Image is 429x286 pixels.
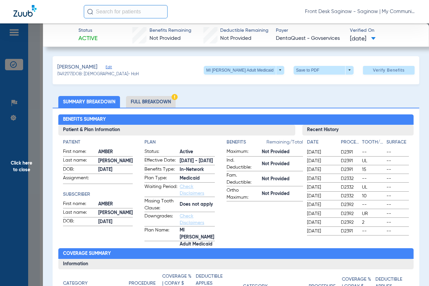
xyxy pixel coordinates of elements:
span: Fam. Deductible: [227,172,259,186]
span: UR [362,210,384,217]
h4: Patient [63,139,133,146]
h3: Information [58,259,413,270]
h2: Benefits Summary [58,114,413,125]
span: In-Network [180,166,215,173]
span: First name: [63,148,96,156]
span: Downgrades: [144,213,177,226]
span: Not Provided [262,176,303,183]
span: Effective Date: [144,157,177,165]
span: [DATE] [98,166,133,173]
span: -- [386,149,409,156]
span: Not Provided [149,36,181,41]
h4: Surface [386,139,409,146]
span: Does not apply [180,201,215,208]
span: [DATE] [307,201,335,208]
span: [DATE] [307,193,335,199]
span: -- [386,219,409,226]
span: -- [386,210,409,217]
span: -- [386,166,409,173]
h3: Patient & Plan Information [58,125,295,135]
span: Waiting Period: [144,183,177,197]
span: Not Provided [262,161,303,168]
span: Status [78,27,98,34]
button: MI [PERSON_NAME] Adult Medicaid [204,66,284,75]
span: [DATE] - [DATE] [180,158,215,165]
span: Not Provided [262,190,303,197]
span: Payer [276,27,344,34]
span: [DATE] [307,210,335,217]
h4: Date [307,139,335,146]
li: Summary Breakdown [58,96,120,108]
span: Assignment: [63,175,96,184]
span: D2391 [341,166,360,173]
h4: Subscriber [63,191,133,198]
span: Ind. Deductible: [227,157,259,171]
iframe: Chat Widget [395,254,429,286]
h4: Plan [144,139,215,146]
app-breakdown-title: Tooth/Quad [362,139,384,148]
span: -- [386,184,409,191]
span: 2 [362,219,384,226]
button: Verify Benefits [363,66,415,75]
span: [DATE] [307,175,335,182]
a: Check Disclaimers [180,184,204,196]
span: Active [180,149,215,156]
span: -- [362,175,384,182]
span: [DATE] [98,218,133,225]
span: D2391 [341,228,360,234]
span: Verified On [350,27,418,34]
span: Verify Benefits [373,68,405,73]
span: Missing Tooth Clause: [144,198,177,212]
span: [DATE] [307,149,335,156]
span: -- [362,228,384,234]
span: [PERSON_NAME] [98,158,133,165]
span: -- [386,228,409,234]
span: D2392 [341,201,360,208]
span: Plan Type: [144,175,177,183]
span: Ortho Maximum: [227,187,259,201]
app-breakdown-title: Date [307,139,335,148]
h4: Tooth/Quad [362,139,384,146]
h4: Benefits [227,139,266,146]
span: [PERSON_NAME] [98,209,133,216]
span: Last name: [63,209,96,217]
img: Search Icon [87,9,93,15]
span: D2332 [341,175,360,182]
span: Active [78,34,98,43]
h2: Coverage Summary [58,248,413,259]
span: Not Provided [220,36,251,41]
input: Search for patients [84,5,168,18]
span: Medicaid [180,175,215,182]
span: Deductible Remaining [220,27,268,34]
span: Benefits Type: [144,166,177,174]
app-breakdown-title: Procedure [341,139,360,148]
img: Hazard [172,94,178,100]
span: AMBER [98,149,133,156]
span: DOB: [63,218,96,226]
span: D2332 [341,193,360,199]
span: -- [386,175,409,182]
span: Remaining/Total [266,139,303,148]
span: 10 [362,193,384,199]
img: Zuub Logo [13,5,37,17]
span: [PERSON_NAME] [57,63,98,72]
span: (1492177) DOB: [DEMOGRAPHIC_DATA] - HoH [57,72,139,78]
span: [DATE] [307,166,335,173]
span: AMBER [98,201,133,208]
span: [DATE] [350,35,376,43]
app-breakdown-title: Surface [386,139,409,148]
span: -- [386,201,409,208]
span: 15 [362,166,384,173]
span: D2392 [341,210,360,217]
app-breakdown-title: Benefits [227,139,266,148]
span: D2391 [341,158,360,164]
h4: Procedure [341,139,360,146]
span: [DATE] [307,228,335,234]
span: D2392 [341,219,360,226]
span: DentaQuest - Govservices [276,34,344,43]
span: -- [386,193,409,199]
